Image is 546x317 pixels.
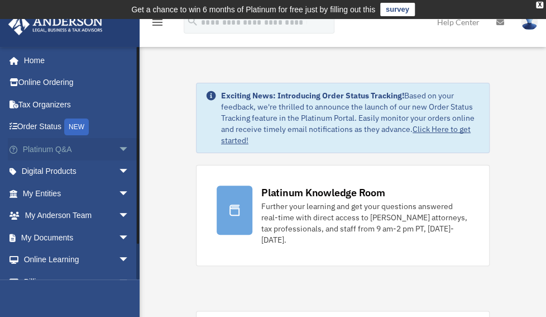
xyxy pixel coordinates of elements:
a: Order StatusNEW [8,116,146,139]
div: Further your learning and get your questions answered real-time with direct access to [PERSON_NAM... [261,201,469,245]
i: search [186,15,199,27]
a: menu [151,20,164,29]
div: Platinum Knowledge Room [261,186,385,200]
a: Platinum Knowledge Room Further your learning and get your questions answered real-time with dire... [196,165,490,266]
div: NEW [64,119,89,135]
span: arrow_drop_down [118,205,141,228]
strong: Exciting News: Introducing Order Status Tracking! [221,91,404,101]
a: Tax Organizers [8,93,146,116]
img: User Pic [521,14,538,30]
a: Click Here to get started! [221,124,471,145]
i: menu [151,16,164,29]
a: My Entitiesarrow_drop_down [8,182,146,205]
a: Platinum Q&Aarrow_drop_down [8,138,146,160]
a: Online Learningarrow_drop_down [8,249,146,271]
span: arrow_drop_down [118,138,141,161]
a: survey [380,3,415,16]
a: My Anderson Teamarrow_drop_down [8,205,146,227]
span: arrow_drop_down [118,182,141,205]
a: Billingarrow_drop_down [8,271,146,293]
img: Anderson Advisors Platinum Portal [5,13,106,35]
span: arrow_drop_down [118,160,141,183]
a: Digital Productsarrow_drop_down [8,160,146,183]
div: Based on your feedback, we're thrilled to announce the launch of our new Order Status Tracking fe... [221,90,480,146]
span: arrow_drop_down [118,226,141,249]
a: Online Ordering [8,72,146,94]
a: Home [8,49,141,72]
span: arrow_drop_down [118,249,141,272]
div: close [536,2,543,8]
a: My Documentsarrow_drop_down [8,226,146,249]
span: arrow_drop_down [118,271,141,294]
div: Get a chance to win 6 months of Platinum for free just by filling out this [131,3,375,16]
